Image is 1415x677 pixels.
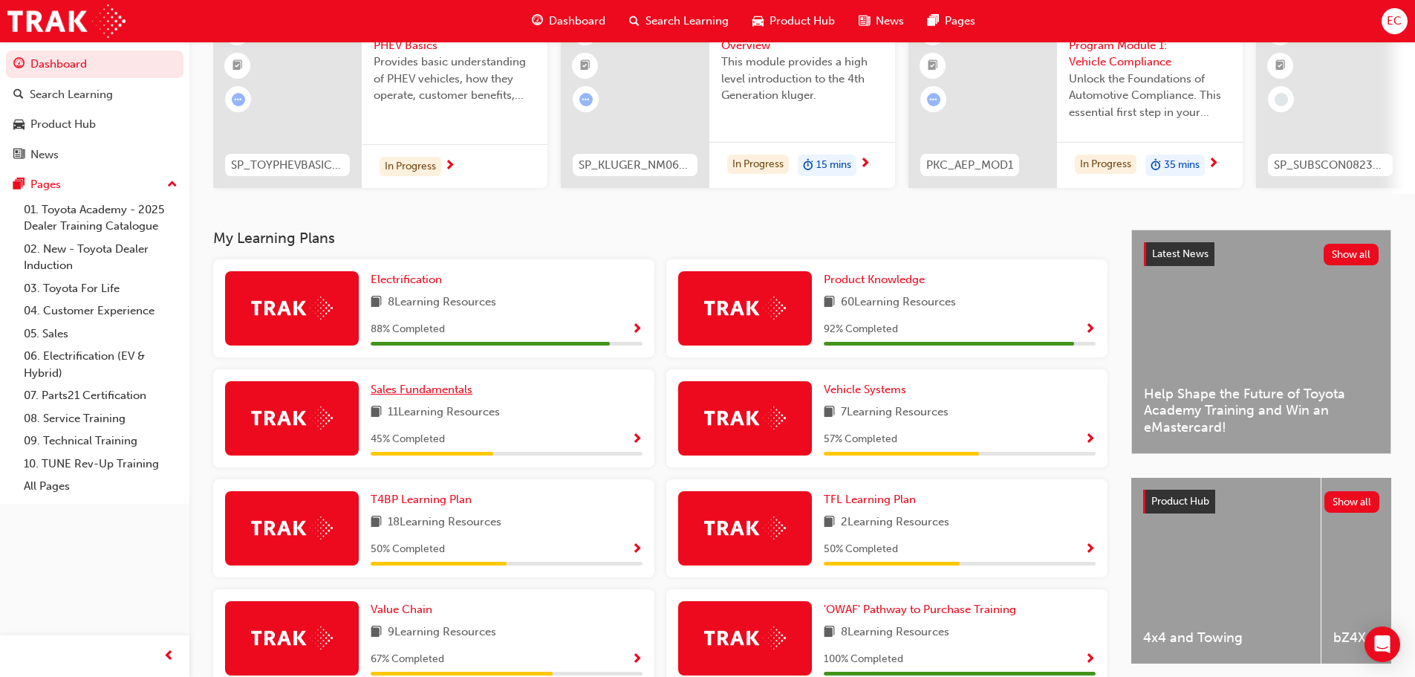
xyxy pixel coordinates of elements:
img: Trak [7,4,126,38]
a: guage-iconDashboard [520,6,617,36]
button: Show Progress [631,320,643,339]
a: SP_TOYPHEVBASICS_ELToyota Electrified: PHEV BasicsProvides basic understanding of PHEV vehicles, ... [213,8,547,188]
span: 45 % Completed [371,431,445,448]
span: duration-icon [1151,156,1161,175]
a: 'OWAF' Pathway to Purchase Training [824,601,1022,618]
span: book-icon [824,404,835,422]
span: 18 Learning Resources [388,514,501,532]
span: Latest News [1152,247,1209,260]
span: book-icon [824,294,835,312]
span: pages-icon [13,178,25,192]
a: T4BP Learning Plan [371,491,478,508]
span: 2 Learning Resources [841,514,949,532]
a: 08. Service Training [18,407,183,430]
a: Value Chain [371,601,438,618]
span: up-icon [167,175,178,195]
span: car-icon [13,118,25,132]
span: Show Progress [1084,323,1096,337]
span: Product Hub [1151,495,1209,508]
h3: My Learning Plans [213,230,1107,247]
span: 88 % Completed [371,321,445,338]
span: guage-icon [532,12,543,30]
img: Trak [251,406,333,430]
a: 0SP_KLUGER_NM0621_EL01All-New 2021 Kluger: OverviewThis module provides a high level introduction... [561,8,895,188]
span: book-icon [371,623,382,642]
a: Product Knowledge [824,271,931,288]
span: book-icon [824,514,835,532]
span: booktick-icon [928,56,938,76]
button: Show Progress [631,540,643,559]
a: Latest NewsShow all [1144,242,1379,266]
a: News [6,141,183,169]
span: 67 % Completed [371,651,444,668]
span: 15 mins [816,157,851,174]
span: SP_KLUGER_NM0621_EL01 [579,157,692,174]
a: Sales Fundamentals [371,381,478,398]
a: car-iconProduct Hub [741,6,847,36]
button: Pages [6,171,183,198]
div: In Progress [727,155,789,175]
span: news-icon [859,12,870,30]
span: booktick-icon [1275,56,1286,76]
a: Electrification [371,271,448,288]
span: 92 % Completed [824,321,898,338]
a: 04. Customer Experience [18,299,183,323]
button: Show Progress [631,430,643,449]
div: In Progress [380,157,441,177]
span: news-icon [13,149,25,162]
span: 9 Learning Resources [388,623,496,642]
a: Vehicle Systems [824,381,912,398]
span: learningRecordVerb_ATTEMPT-icon [579,93,593,106]
div: News [30,146,59,163]
span: 100 % Completed [824,651,903,668]
span: book-icon [371,404,382,422]
span: SP_SUBSCON0823_EL [1274,157,1387,174]
span: Help Shape the Future of Toyota Academy Training and Win an eMastercard! [1144,386,1379,436]
a: Search Learning [6,81,183,108]
span: Provides basic understanding of PHEV vehicles, how they operate, customer benefits, and best prac... [374,54,536,104]
span: Value Chain [371,603,432,616]
span: 35 mins [1164,157,1200,174]
span: Pages [945,13,975,30]
img: Trak [704,406,786,430]
span: learningRecordVerb_ATTEMPT-icon [232,93,245,106]
span: search-icon [629,12,640,30]
span: prev-icon [163,647,175,666]
span: Electrification [371,273,442,286]
span: Show Progress [631,653,643,667]
span: Product Hub [770,13,835,30]
button: Show all [1324,491,1380,513]
span: Show Progress [631,433,643,447]
button: Show Progress [631,650,643,669]
span: Product Knowledge [824,273,925,286]
button: Show Progress [1084,430,1096,449]
span: learningRecordVerb_ATTEMPT-icon [927,93,940,106]
span: 7 Learning Resources [841,404,949,422]
div: Product Hub [30,116,96,133]
a: search-iconSearch Learning [617,6,741,36]
img: Trak [251,297,333,320]
span: SP_TOYPHEVBASICS_EL [231,157,344,174]
a: 05. Sales [18,323,183,346]
a: 09. Technical Training [18,430,183,453]
button: Show all [1324,244,1379,265]
img: Trak [704,297,786,320]
a: 02. New - Toyota Dealer Induction [18,238,183,277]
span: 50 % Completed [371,541,445,558]
span: pages-icon [928,12,939,30]
a: TFL Learning Plan [824,491,922,508]
span: 57 % Completed [824,431,897,448]
span: learningRecordVerb_NONE-icon [1275,93,1288,106]
span: next-icon [859,158,871,171]
div: Pages [30,176,61,193]
span: Vehicle Systems [824,383,906,396]
img: Trak [704,626,786,650]
button: EC [1382,8,1408,34]
button: Show Progress [1084,650,1096,669]
span: Search Learning [645,13,729,30]
a: 4x4 and Towing [1131,478,1321,664]
a: Product HubShow all [1143,490,1379,514]
img: Trak [251,516,333,540]
a: 10. TUNE Rev-Up Training [18,453,183,476]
